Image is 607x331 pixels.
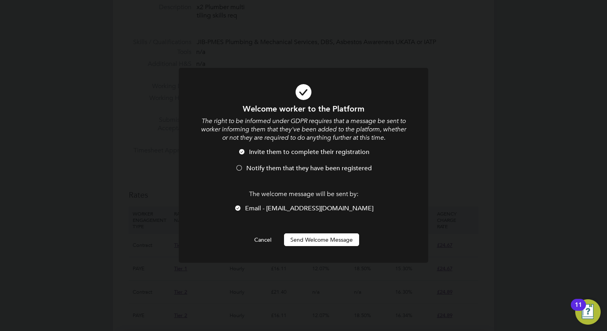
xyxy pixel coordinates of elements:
[575,299,601,325] button: Open Resource Center, 11 new notifications
[284,233,359,246] button: Send Welcome Message
[249,148,369,156] span: Invite them to complete their registration
[248,233,278,246] button: Cancel
[200,104,407,114] h1: Welcome worker to the Platform
[246,164,372,172] span: Notify them that they have been registered
[201,117,406,142] i: The right to be informed under GDPR requires that a message be sent to worker informing them that...
[200,190,407,198] p: The welcome message will be sent by:
[575,305,582,315] div: 11
[245,204,373,212] span: Email - [EMAIL_ADDRESS][DOMAIN_NAME]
